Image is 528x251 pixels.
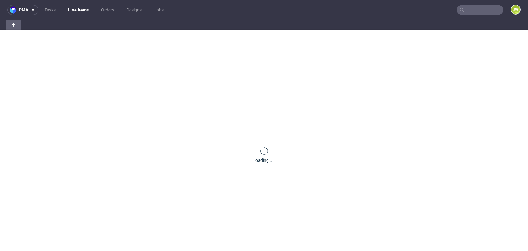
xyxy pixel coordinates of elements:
[41,5,59,15] a: Tasks
[19,8,28,12] span: pma
[7,5,38,15] button: pma
[123,5,145,15] a: Designs
[97,5,118,15] a: Orders
[150,5,167,15] a: Jobs
[64,5,92,15] a: Line Items
[511,5,520,14] figcaption: JW
[255,157,273,163] div: loading ...
[10,6,19,14] img: logo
